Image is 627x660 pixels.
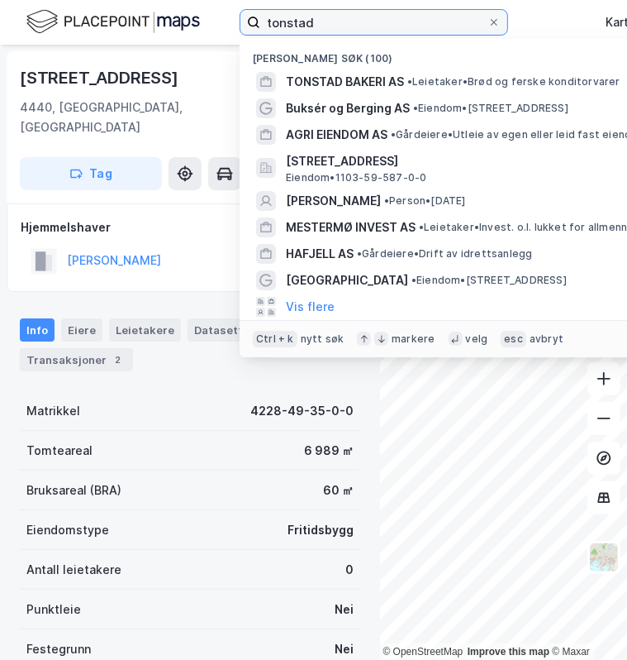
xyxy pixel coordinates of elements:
[383,646,463,658] a: OpenStreetMap
[413,102,568,115] span: Eiendom • [STREET_ADDRESS]
[26,639,91,659] div: Festegrunn
[391,128,396,141] span: •
[26,401,80,421] div: Matrikkel
[304,441,354,461] div: 6 989 ㎡
[20,318,55,342] div: Info
[357,247,533,261] span: Gårdeiere • Drift av idrettsanlegg
[588,542,620,573] img: Z
[392,332,435,346] div: markere
[20,157,162,190] button: Tag
[286,218,416,237] span: MESTERMØ INVEST AS
[20,348,133,371] div: Transaksjoner
[468,646,549,658] a: Improve this map
[501,331,526,347] div: esc
[286,270,408,290] span: [GEOGRAPHIC_DATA]
[407,75,620,88] span: Leietaker • Brød og ferske konditorvarer
[466,332,488,346] div: velg
[250,401,354,421] div: 4228-49-35-0-0
[413,102,418,114] span: •
[323,481,354,500] div: 60 ㎡
[26,7,200,36] img: logo.f888ab2527a4732fd821a326f86c7f29.svg
[419,221,424,233] span: •
[260,10,487,35] input: Søk på adresse, matrikkel, gårdeiere, leietakere eller personer
[335,600,354,619] div: Nei
[26,481,121,500] div: Bruksareal (BRA)
[384,194,389,207] span: •
[20,65,182,91] div: [STREET_ADDRESS]
[335,639,354,659] div: Nei
[287,520,354,540] div: Fritidsbygg
[61,318,102,342] div: Eiere
[407,75,412,88] span: •
[384,194,466,208] span: Person • [DATE]
[286,191,381,211] span: [PERSON_NAME]
[26,441,93,461] div: Tomteareal
[286,244,354,264] span: HAFJELL AS
[20,98,289,137] div: 4440, [GEOGRAPHIC_DATA], [GEOGRAPHIC_DATA]
[109,318,181,342] div: Leietakere
[26,600,81,619] div: Punktleie
[345,560,354,580] div: 0
[110,352,126,368] div: 2
[253,331,297,347] div: Ctrl + k
[286,171,427,184] span: Eiendom • 1103-59-587-0-0
[26,520,109,540] div: Eiendomstype
[357,247,362,260] span: •
[286,297,335,317] button: Vis flere
[21,218,359,237] div: Hjemmelshaver
[286,72,404,92] span: TONSTAD BAKERI AS
[544,581,627,660] iframe: Chat Widget
[411,274,416,286] span: •
[26,560,121,580] div: Antall leietakere
[530,332,563,346] div: avbryt
[411,274,567,287] span: Eiendom • [STREET_ADDRESS]
[286,125,387,145] span: AGRI EIENDOM AS
[286,98,410,118] span: Buksér og Berging AS
[188,318,249,342] div: Datasett
[301,332,344,346] div: nytt søk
